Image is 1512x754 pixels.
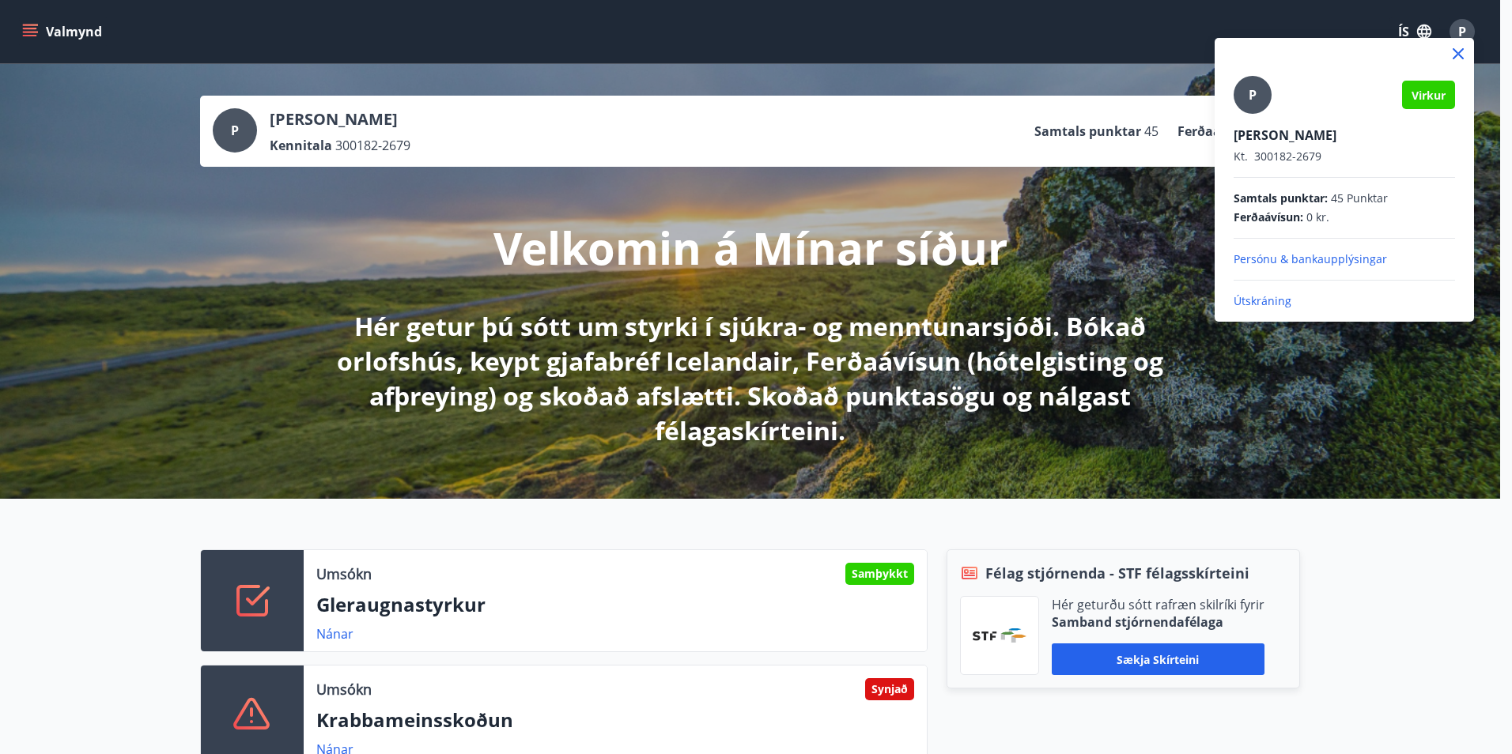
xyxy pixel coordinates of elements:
[1234,149,1248,164] span: Kt.
[1234,126,1455,144] p: [PERSON_NAME]
[1234,251,1455,267] p: Persónu & bankaupplýsingar
[1249,86,1257,104] span: P
[1234,149,1455,164] p: 300182-2679
[1306,209,1329,225] span: 0 kr.
[1234,293,1455,309] p: Útskráning
[1234,190,1328,206] span: Samtals punktar :
[1331,190,1388,206] span: 45 Punktar
[1234,209,1303,225] span: Ferðaávísun :
[1412,88,1446,103] span: Virkur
